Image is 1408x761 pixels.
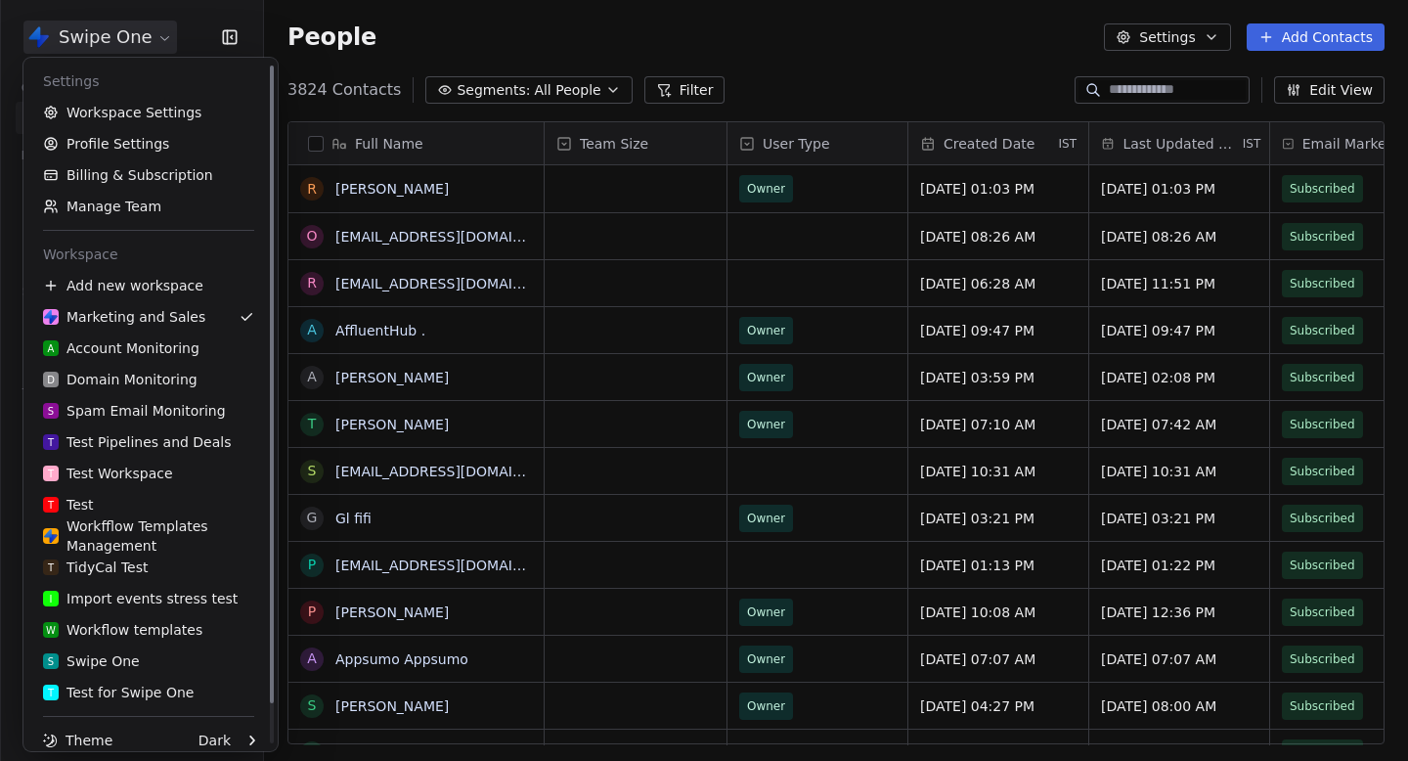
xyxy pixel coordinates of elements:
[43,620,202,640] div: Workflow templates
[50,592,53,606] span: I
[43,307,205,327] div: Marketing and Sales
[31,97,266,128] a: Workspace Settings
[48,560,54,575] span: T
[43,338,199,358] div: Account Monitoring
[31,270,266,301] div: Add new workspace
[31,128,266,159] a: Profile Settings
[48,686,54,700] span: T
[43,683,194,702] div: Test for Swipe One
[43,401,226,421] div: Spam Email Monitoring
[47,373,55,387] span: D
[31,159,266,191] a: Billing & Subscription
[46,623,56,638] span: W
[43,495,94,515] div: Test
[43,309,59,325] img: Swipe%20One%20Logo%201-1.svg
[48,498,54,513] span: T
[48,404,54,419] span: S
[43,516,254,556] div: Workfflow Templates Management
[48,467,54,481] span: T
[43,589,238,608] div: Import events stress test
[43,528,59,544] img: Swipe%20One%20Logo%201-1.svg
[43,651,140,671] div: Swipe One
[31,191,266,222] a: Manage Team
[43,558,148,577] div: TidyCal Test
[31,239,266,270] div: Workspace
[48,341,55,356] span: A
[48,654,54,669] span: S
[31,66,266,97] div: Settings
[198,731,231,750] div: Dark
[43,370,198,389] div: Domain Monitoring
[43,464,173,483] div: Test Workspace
[43,731,112,750] div: Theme
[48,435,54,450] span: T
[43,432,232,452] div: Test Pipelines and Deals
